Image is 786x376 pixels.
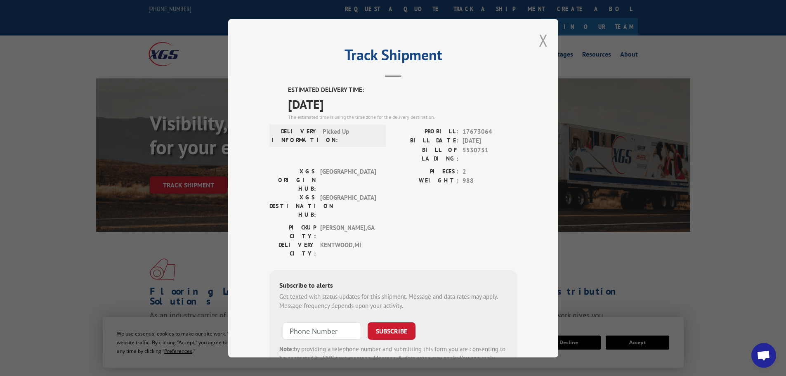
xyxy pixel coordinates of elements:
[393,136,458,146] label: BILL DATE:
[283,322,361,339] input: Phone Number
[393,127,458,136] label: PROBILL:
[279,280,507,292] div: Subscribe to alerts
[272,127,319,144] label: DELIVERY INFORMATION:
[269,223,316,240] label: PICKUP CITY:
[288,85,517,95] label: ESTIMATED DELIVERY TIME:
[463,176,517,186] span: 988
[269,193,316,219] label: XGS DESTINATION HUB:
[269,49,517,65] h2: Track Shipment
[463,145,517,163] span: 5530751
[539,29,548,51] button: Close modal
[463,136,517,146] span: [DATE]
[320,193,376,219] span: [GEOGRAPHIC_DATA]
[751,343,776,368] div: Open chat
[279,344,507,372] div: by providing a telephone number and submitting this form you are consenting to be contacted by SM...
[393,167,458,176] label: PIECES:
[393,145,458,163] label: BILL OF LADING:
[288,95,517,113] span: [DATE]
[463,167,517,176] span: 2
[368,322,415,339] button: SUBSCRIBE
[279,345,294,352] strong: Note:
[320,240,376,258] span: KENTWOOD , MI
[320,167,376,193] span: [GEOGRAPHIC_DATA]
[323,127,378,144] span: Picked Up
[393,176,458,186] label: WEIGHT:
[288,113,517,121] div: The estimated time is using the time zone for the delivery destination.
[463,127,517,136] span: 17673064
[269,167,316,193] label: XGS ORIGIN HUB:
[279,292,507,310] div: Get texted with status updates for this shipment. Message and data rates may apply. Message frequ...
[269,240,316,258] label: DELIVERY CITY:
[320,223,376,240] span: [PERSON_NAME] , GA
